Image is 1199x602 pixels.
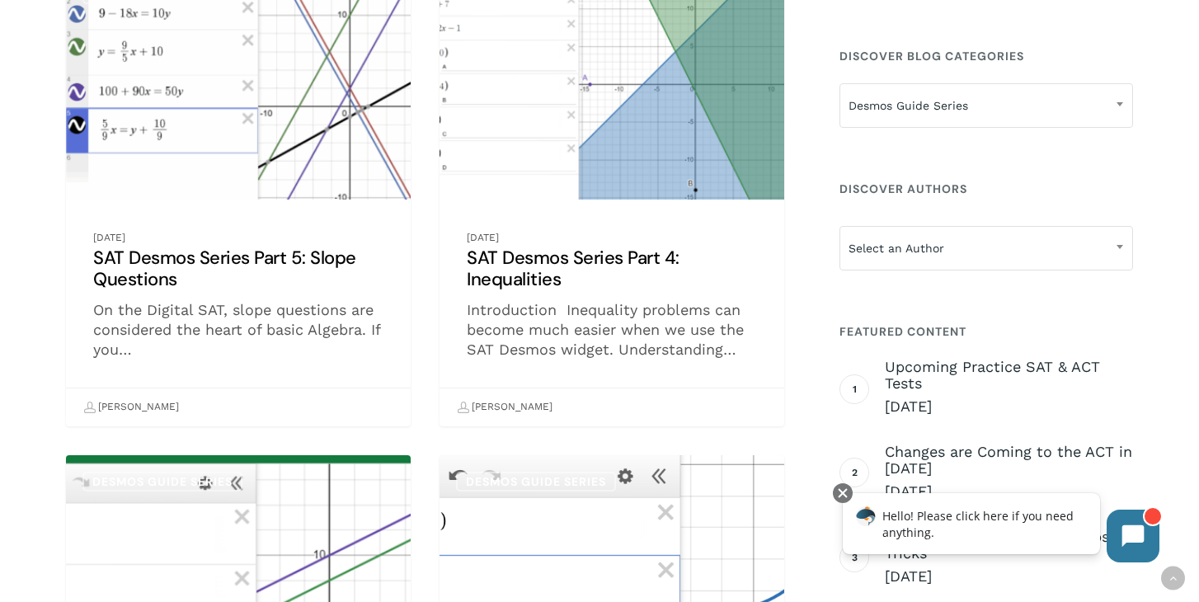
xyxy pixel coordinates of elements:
[839,226,1133,270] span: Select an Author
[885,444,1133,501] a: Changes are Coming to the ACT in [DATE] [DATE]
[885,359,1133,416] a: Upcoming Practice SAT & ACT Tests [DATE]
[456,472,616,491] a: Desmos Guide Series
[840,231,1132,266] span: Select an Author
[82,472,242,491] a: Desmos Guide Series
[885,444,1133,477] span: Changes are Coming to the ACT in [DATE]
[839,83,1133,128] span: Desmos Guide Series
[83,393,179,421] a: [PERSON_NAME]
[839,174,1133,204] h4: Discover Authors
[839,317,1133,346] h4: Featured Content
[839,41,1133,71] h4: Discover Blog Categories
[885,359,1133,392] span: Upcoming Practice SAT & ACT Tests
[457,393,552,421] a: [PERSON_NAME]
[840,88,1132,123] span: Desmos Guide Series
[885,397,1133,416] span: [DATE]
[825,480,1176,579] iframe: Chatbot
